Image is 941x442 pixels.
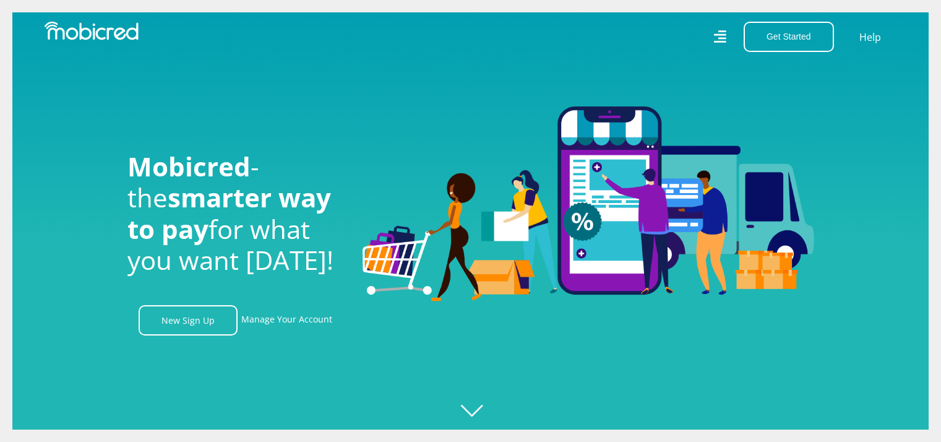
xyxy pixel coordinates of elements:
span: smarter way to pay [127,180,331,246]
img: Mobicred [45,22,139,40]
img: Welcome to Mobicred [363,106,814,302]
h1: - the for what you want [DATE]! [127,151,344,276]
a: Help [859,29,882,45]
a: Manage Your Account [241,305,332,336]
button: Get Started [744,22,834,52]
a: New Sign Up [139,305,238,336]
span: Mobicred [127,149,251,184]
